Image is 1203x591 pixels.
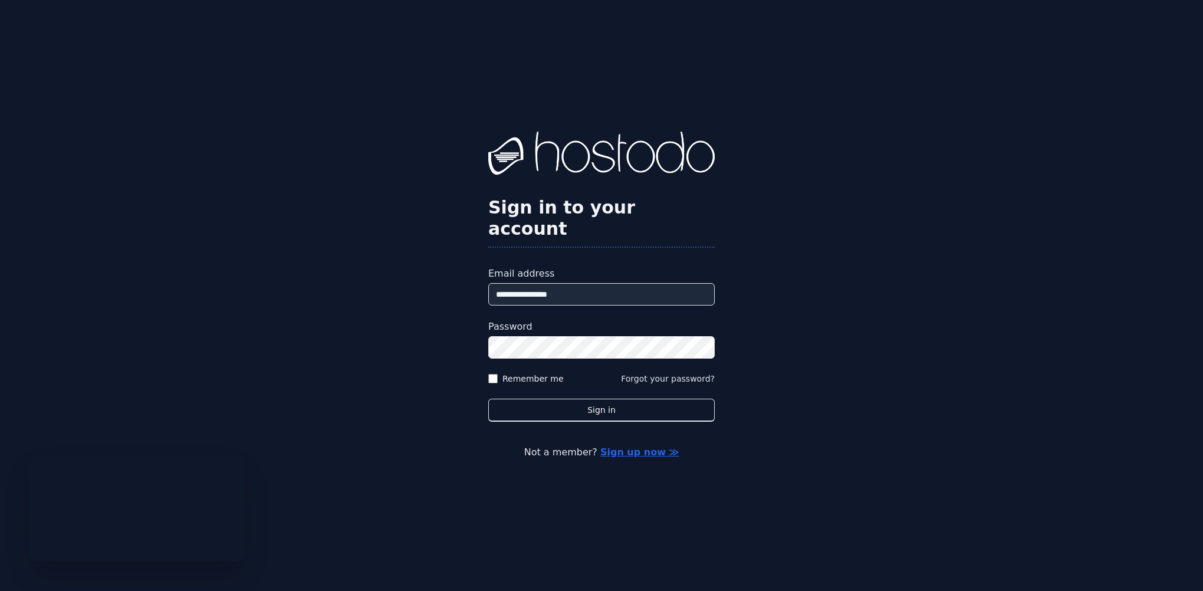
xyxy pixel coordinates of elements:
button: Sign in [488,399,715,422]
a: Sign up now ≫ [600,446,679,458]
img: Hostodo [488,132,715,179]
h2: Sign in to your account [488,197,715,239]
label: Password [488,320,715,334]
label: Remember me [502,373,564,385]
button: Forgot your password? [621,373,715,385]
p: Not a member? [57,445,1146,459]
label: Email address [488,267,715,281]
